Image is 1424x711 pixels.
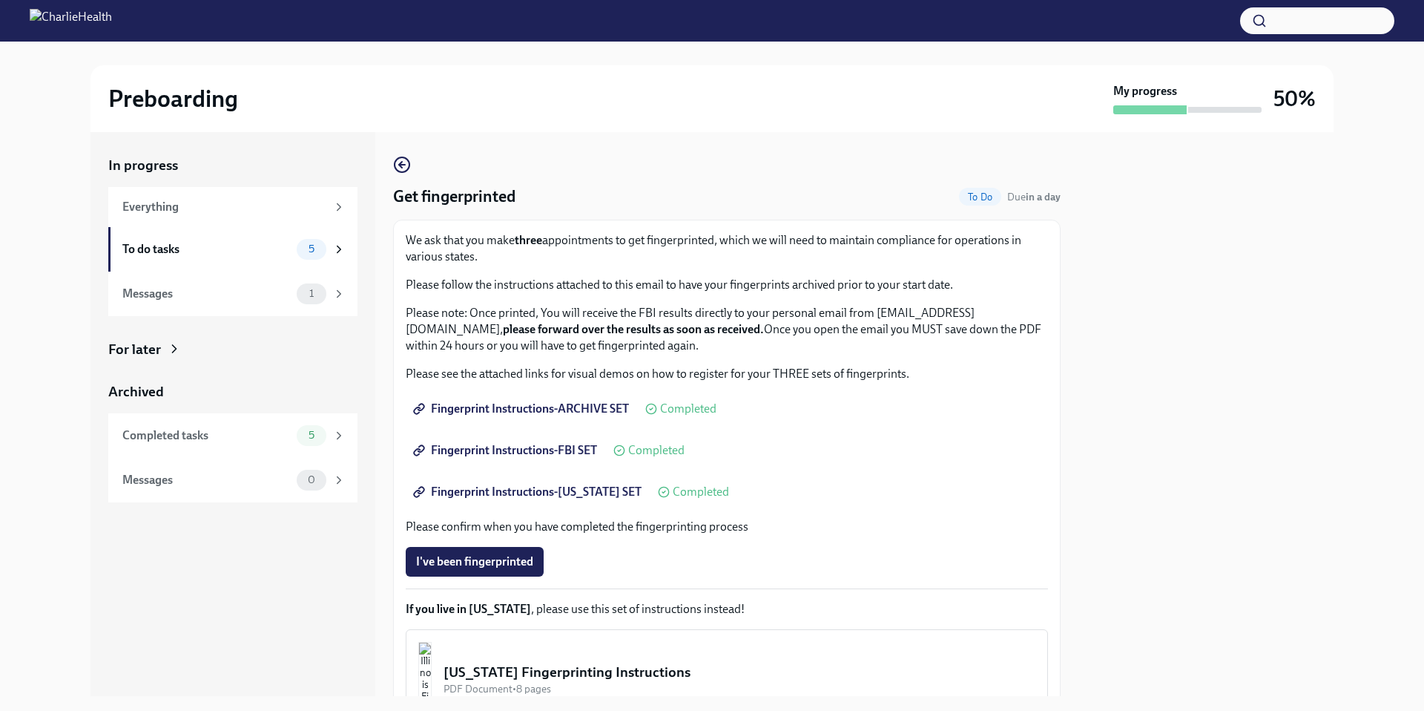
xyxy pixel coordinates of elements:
[406,436,607,465] a: Fingerprint Instructions-FBI SET
[299,474,324,485] span: 0
[416,554,533,569] span: I've been fingerprinted
[406,547,544,577] button: I've been fingerprinted
[1273,85,1316,112] h3: 50%
[108,187,357,227] a: Everything
[1026,191,1061,203] strong: in a day
[300,243,323,255] span: 5
[30,9,112,33] img: CharlieHealth
[503,322,764,336] strong: please forward over the results as soon as received.
[108,272,357,316] a: Messages1
[406,394,639,424] a: Fingerprint Instructions-ARCHIVE SET
[444,682,1035,696] div: PDF Document • 8 pages
[300,430,323,441] span: 5
[122,286,291,302] div: Messages
[122,241,291,258] div: To do tasks
[1007,191,1061,203] span: Due
[108,227,357,272] a: To do tasks5
[122,427,291,444] div: Completed tasks
[406,232,1048,265] p: We ask that you make appointments to get fingerprinted, which we will need to maintain compliance...
[660,403,716,415] span: Completed
[406,602,531,616] strong: If you live in [US_STATE]
[406,477,652,507] a: Fingerprint Instructions-[US_STATE] SET
[108,340,161,359] div: For later
[406,305,1048,354] p: Please note: Once printed, You will receive the FBI results directly to your personal email from ...
[393,186,515,208] h4: Get fingerprinted
[1007,190,1061,204] span: October 8th, 2025 08:00
[673,486,729,498] span: Completed
[406,519,1048,535] p: Please confirm when you have completed the fingerprinting process
[515,233,542,247] strong: three
[444,663,1035,682] div: [US_STATE] Fingerprinting Instructions
[959,191,1001,203] span: To Do
[108,156,357,175] a: In progress
[122,199,326,215] div: Everything
[108,340,357,359] a: For later
[300,288,323,299] span: 1
[108,458,357,502] a: Messages0
[1113,83,1177,99] strong: My progress
[416,485,642,499] span: Fingerprint Instructions-[US_STATE] SET
[406,601,1048,617] p: , please use this set of instructions instead!
[108,382,357,402] a: Archived
[416,443,597,458] span: Fingerprint Instructions-FBI SET
[122,472,291,488] div: Messages
[416,402,629,416] span: Fingerprint Instructions-ARCHIVE SET
[108,413,357,458] a: Completed tasks5
[406,277,1048,293] p: Please follow the instructions attached to this email to have your fingerprints archived prior to...
[108,84,238,114] h2: Preboarding
[628,445,685,456] span: Completed
[406,366,1048,382] p: Please see the attached links for visual demos on how to register for your THREE sets of fingerpr...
